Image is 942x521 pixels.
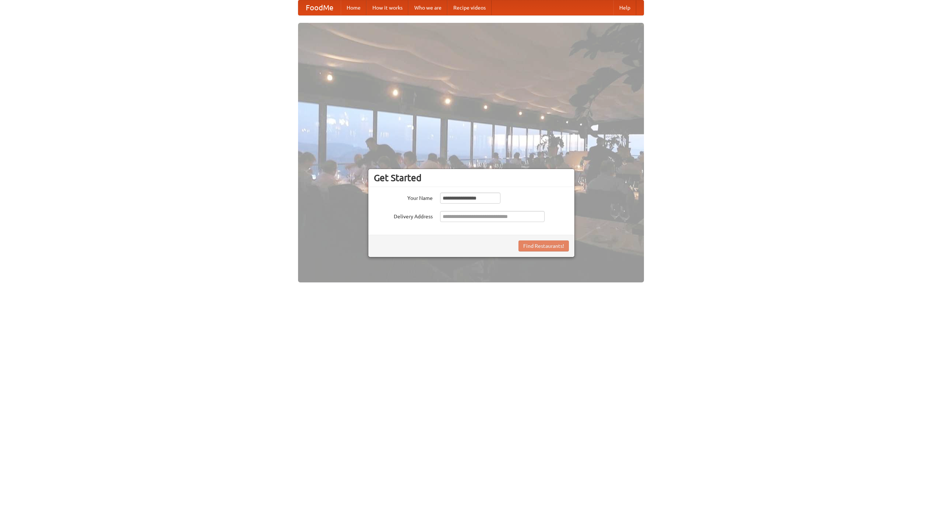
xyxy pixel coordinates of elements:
a: Home [341,0,366,15]
a: Who we are [408,0,447,15]
label: Your Name [374,193,433,202]
a: Recipe videos [447,0,492,15]
label: Delivery Address [374,211,433,220]
a: How it works [366,0,408,15]
button: Find Restaurants! [518,240,569,251]
a: FoodMe [298,0,341,15]
h3: Get Started [374,172,569,183]
a: Help [613,0,636,15]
